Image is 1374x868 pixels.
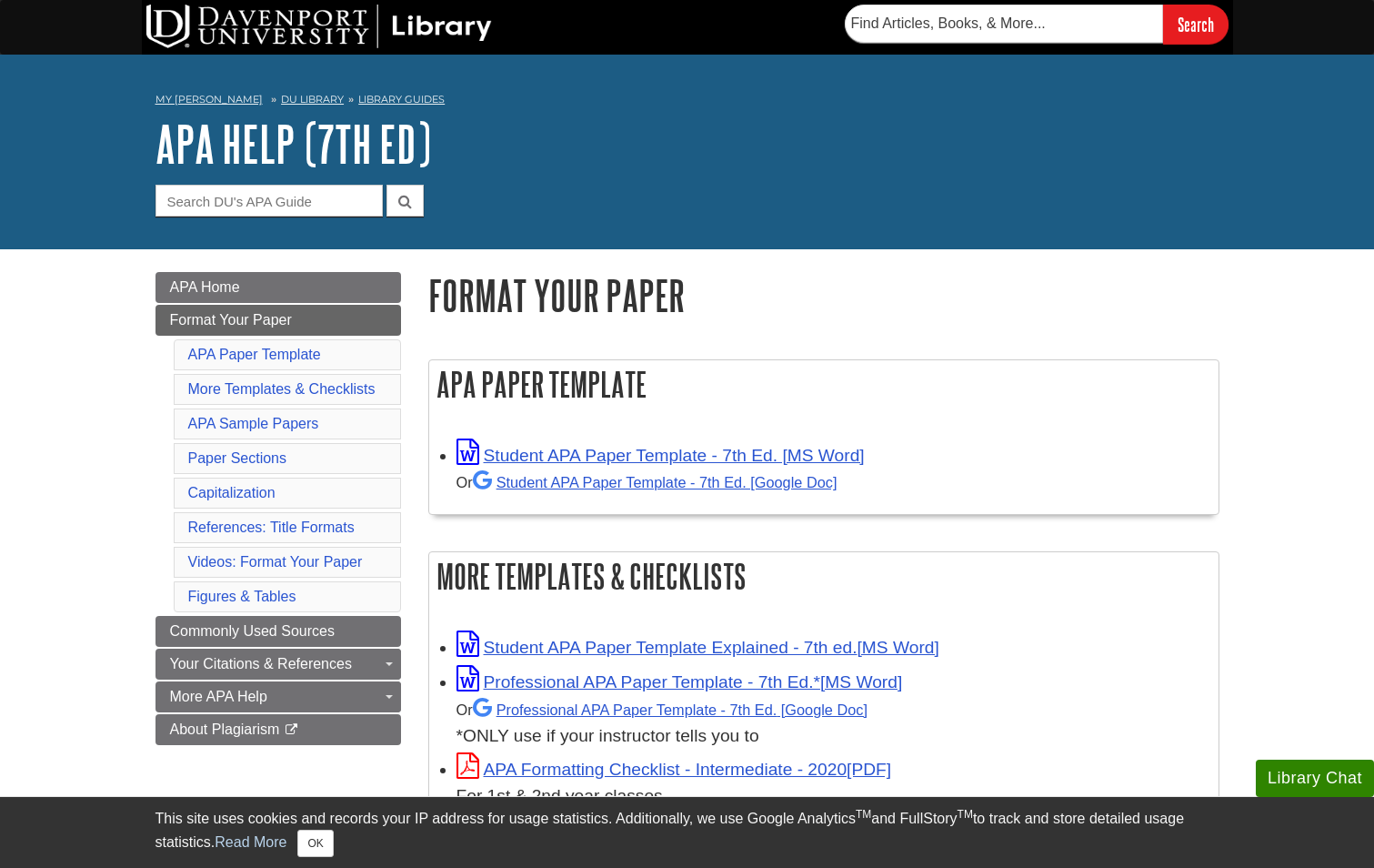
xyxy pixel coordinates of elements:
a: References: Title Formats [188,520,355,535]
h1: Format Your Paper [428,272,1219,318]
div: *ONLY use if your instructor tells you to [456,696,1209,750]
a: Student APA Paper Template - 7th Ed. [Google Doc] [473,474,837,490]
span: APA Home [170,279,240,295]
a: More Templates & Checklists [188,381,376,397]
a: Professional APA Paper Template - 7th Ed. [473,701,868,718]
div: This site uses cookies and records your IP address for usage statistics. Additionally, we use Goo... [155,808,1219,857]
span: More APA Help [170,689,267,704]
a: Link opens in new window [456,760,892,779]
a: DU Library [281,93,344,106]
sup: TM [856,808,871,821]
a: Capitalization [188,485,276,500]
input: Find Articles, Books, & More... [845,5,1163,43]
h2: More Templates & Checklists [429,552,1219,601]
a: Paper Sections [188,450,287,466]
div: For 1st & 2nd year classes [456,783,1209,810]
a: APA Paper Template [188,347,321,362]
sup: TM [958,808,973,821]
small: Or [456,701,868,718]
a: More APA Help [155,681,401,712]
small: Or [456,474,837,490]
a: APA Help (7th Ed) [155,116,431,172]
a: APA Home [155,272,401,303]
a: Read More [215,834,286,850]
a: Figures & Tables [188,589,296,604]
span: Commonly Used Sources [170,623,335,639]
a: Link opens in new window [456,638,939,657]
div: Guide Page Menu [155,272,401,745]
input: Search DU's APA Guide [155,185,383,217]
button: Library Chat [1256,760,1374,797]
a: Link opens in new window [456,672,903,691]
a: Link opens in new window [456,446,865,465]
a: Library Guides [358,93,445,106]
a: Commonly Used Sources [155,616,401,647]
span: Format Your Paper [170,312,292,328]
a: Videos: Format Your Paper [188,554,363,570]
span: Your Citations & References [170,656,352,671]
span: About Plagiarism [170,722,280,737]
a: Format Your Paper [155,305,401,336]
input: Search [1163,5,1229,44]
button: Close [297,830,333,857]
a: APA Sample Papers [188,416,319,431]
a: About Plagiarism [155,714,401,745]
h2: APA Paper Template [429,360,1219,409]
form: Searches DU Library's articles, books, and more [845,5,1229,44]
a: Your Citations & References [155,649,401,680]
img: DU Library [146,5,492,48]
a: My [PERSON_NAME] [155,92,263,107]
nav: breadcrumb [155,87,1219,116]
i: This link opens in a new window [284,724,299,736]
